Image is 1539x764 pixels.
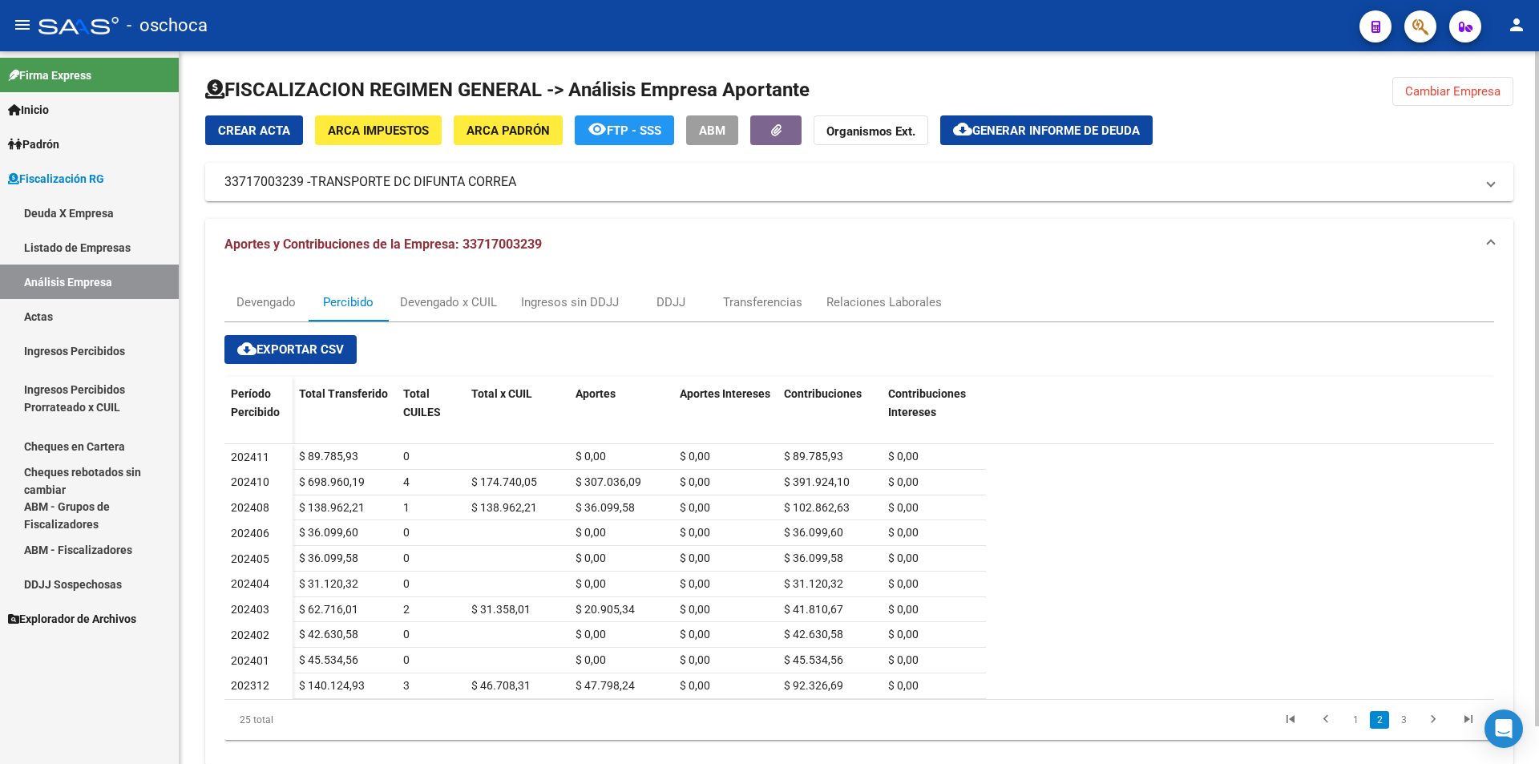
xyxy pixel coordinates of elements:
strong: Organismos Ext. [826,124,915,139]
span: Firma Express [8,67,91,84]
span: $ 0,00 [576,577,606,590]
span: - oschoca [127,8,208,43]
span: $ 31.120,32 [784,577,843,590]
span: 202403 [231,603,269,616]
span: $ 0,00 [888,450,919,463]
span: $ 0,00 [680,501,710,514]
mat-icon: person [1507,15,1526,34]
a: 2 [1370,711,1389,729]
span: Aportes [576,387,616,400]
span: $ 45.534,56 [299,653,358,666]
span: $ 391.924,10 [784,475,850,488]
div: DDJJ [656,293,685,311]
span: 202401 [231,654,269,667]
a: 3 [1394,711,1413,729]
span: $ 42.630,58 [784,628,843,641]
a: go to last page [1453,711,1484,729]
span: 202404 [231,577,269,590]
span: $ 36.099,58 [576,501,635,514]
span: ARCA Impuestos [328,123,429,138]
span: 2 [403,603,410,616]
span: $ 0,00 [680,577,710,590]
span: $ 0,00 [680,679,710,692]
span: Explorador de Archivos [8,610,136,628]
span: $ 102.862,63 [784,501,850,514]
span: ABM [699,123,725,138]
span: $ 0,00 [680,475,710,488]
span: $ 174.740,05 [471,475,537,488]
span: $ 45.534,56 [784,653,843,666]
span: 3 [403,679,410,692]
span: Exportar CSV [237,342,344,357]
span: FTP - SSS [607,123,661,138]
span: $ 92.326,69 [784,679,843,692]
datatable-header-cell: Contribuciones Intereses [882,377,986,444]
span: $ 41.810,67 [784,603,843,616]
span: $ 0,00 [576,628,606,641]
datatable-header-cell: Contribuciones [778,377,882,444]
span: 202408 [231,501,269,514]
button: Generar informe de deuda [940,115,1153,145]
a: go to next page [1418,711,1448,729]
span: Crear Acta [218,123,290,138]
span: 1 [403,501,410,514]
span: 4 [403,475,410,488]
span: $ 307.036,09 [576,475,641,488]
span: Fiscalización RG [8,170,104,188]
span: $ 36.099,60 [784,526,843,539]
span: $ 0,00 [680,552,710,564]
span: $ 0,00 [888,577,919,590]
span: $ 89.785,93 [784,450,843,463]
span: $ 0,00 [888,552,919,564]
span: $ 0,00 [888,628,919,641]
datatable-header-cell: Aportes Intereses [673,377,778,444]
button: Exportar CSV [224,335,357,364]
span: $ 138.962,21 [471,501,537,514]
span: Aportes Intereses [680,387,770,400]
span: $ 0,00 [888,679,919,692]
span: $ 0,00 [576,450,606,463]
span: $ 89.785,93 [299,450,358,463]
span: $ 47.798,24 [576,679,635,692]
mat-icon: remove_red_eye [588,119,607,139]
div: Relaciones Laborales [826,293,942,311]
datatable-header-cell: Período Percibido [224,377,293,444]
h1: FISCALIZACION REGIMEN GENERAL -> Análisis Empresa Aportante [205,77,810,103]
span: $ 0,00 [576,526,606,539]
span: 202312 [231,679,269,692]
span: Aportes y Contribuciones de la Empresa: 33717003239 [224,236,542,252]
div: Devengado [236,293,296,311]
mat-icon: cloud_download [237,339,256,358]
span: 202402 [231,629,269,641]
span: $ 62.716,01 [299,603,358,616]
button: Organismos Ext. [814,115,928,145]
div: Percibido [323,293,374,311]
a: 1 [1346,711,1365,729]
span: Inicio [8,101,49,119]
span: 202406 [231,527,269,540]
span: $ 31.120,32 [299,577,358,590]
li: page 1 [1343,706,1367,734]
button: Crear Acta [205,115,303,145]
button: Cambiar Empresa [1392,77,1513,106]
span: $ 0,00 [888,603,919,616]
span: $ 0,00 [888,501,919,514]
mat-expansion-panel-header: 33717003239 -TRANSPORTE DC DIFUNTA CORREA [205,163,1513,201]
span: $ 0,00 [680,450,710,463]
datatable-header-cell: Total Transferido [293,377,397,444]
button: ARCA Impuestos [315,115,442,145]
div: 25 total [224,700,475,740]
button: FTP - SSS [575,115,674,145]
span: $ 46.708,31 [471,679,531,692]
li: page 3 [1392,706,1416,734]
span: $ 0,00 [576,653,606,666]
span: Total CUILES [403,387,441,418]
span: Contribuciones [784,387,862,400]
span: $ 36.099,60 [299,526,358,539]
span: 0 [403,628,410,641]
div: Ingresos sin DDJJ [521,293,619,311]
span: $ 0,00 [576,552,606,564]
span: 0 [403,577,410,590]
datatable-header-cell: Total CUILES [397,377,465,444]
span: Cambiar Empresa [1405,84,1501,99]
